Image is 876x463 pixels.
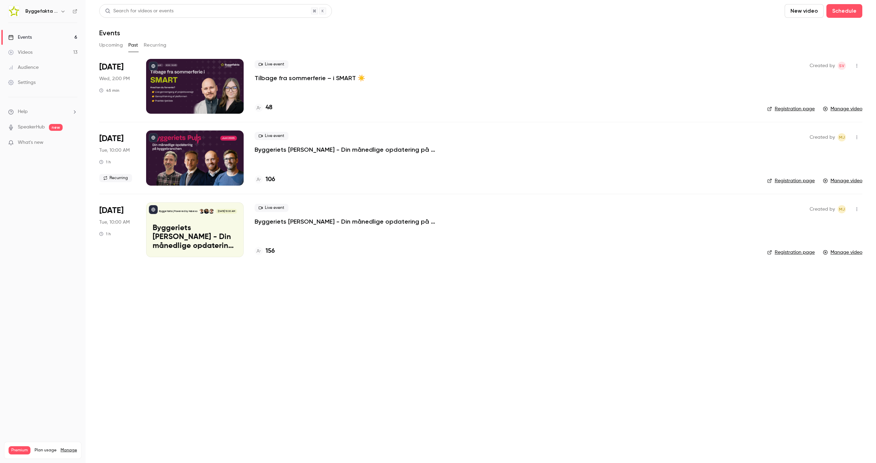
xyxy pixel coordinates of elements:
span: What's new [18,139,43,146]
a: SpeakerHub [18,124,45,131]
a: Byggeriets [PERSON_NAME] - Din månedlige opdatering på byggebranchen [255,146,460,154]
div: Jun 24 Tue, 10:00 AM (Europe/Copenhagen) [99,130,135,185]
a: 48 [255,103,272,112]
h4: 106 [266,175,275,184]
a: Manage video [823,249,862,256]
h4: 48 [266,103,272,112]
span: Plan usage [35,448,56,453]
div: Videos [8,49,33,56]
h4: 156 [266,247,275,256]
img: Lasse Lundqvist [199,209,204,214]
button: Past [128,40,138,51]
span: Mads Toft Jensen [838,205,846,213]
span: Tue, 10:00 AM [99,219,130,226]
div: Aug 13 Wed, 2:00 PM (Europe/Copenhagen) [99,59,135,114]
span: MJ [839,133,845,141]
h6: Byggefakta | Powered by Hubexo [25,8,57,15]
a: 156 [255,247,275,256]
span: [DATE] [99,133,124,144]
span: SV [839,62,845,70]
span: [DATE] [99,62,124,73]
p: Byggefakta | Powered by Hubexo [159,210,197,213]
div: May 27 Tue, 10:00 AM (Europe/Copenhagen) [99,202,135,257]
img: Byggefakta | Powered by Hubexo [9,6,20,17]
a: Registration page [767,249,815,256]
img: Thomas Simonsen [204,209,209,214]
div: 1 h [99,231,111,237]
img: logo_orange.svg [11,11,16,16]
a: Registration page [767,105,815,112]
span: Help [18,108,28,115]
span: Premium [9,446,30,454]
span: Mads Toft Jensen [838,133,846,141]
img: Rasmus Schulian [209,209,214,214]
a: Manage video [823,177,862,184]
div: Search for videos or events [105,8,173,15]
span: new [49,124,63,131]
span: Created by [810,205,835,213]
div: Events [8,34,32,41]
a: Tilbage fra sommerferie – i SMART ☀️ [255,74,365,82]
a: Byggeriets [PERSON_NAME] - Din månedlige opdatering på byggebranchen - Maj 2025 [255,217,460,226]
div: Domain: [DOMAIN_NAME] [18,18,75,23]
img: tab_keywords_by_traffic_grey.svg [68,40,74,45]
div: v 4.0.25 [19,11,34,16]
li: help-dropdown-opener [8,108,77,115]
h1: Events [99,29,120,37]
span: Wed, 2:00 PM [99,75,130,82]
span: Recurring [99,174,132,182]
button: Upcoming [99,40,123,51]
div: Domain Overview [26,40,61,45]
span: Tue, 10:00 AM [99,147,130,154]
span: Created by [810,133,835,141]
span: Live event [255,60,288,68]
p: Byggeriets [PERSON_NAME] - Din månedlige opdatering på byggebranchen - Maj 2025 [153,224,237,250]
a: Byggeriets Puls - Din månedlige opdatering på byggebranchen - Maj 2025Byggefakta | Powered by Hub... [146,202,244,257]
button: New video [785,4,824,18]
div: Keywords by Traffic [76,40,115,45]
a: Registration page [767,177,815,184]
button: Schedule [826,4,862,18]
span: Live event [255,204,288,212]
span: Live event [255,132,288,140]
span: MJ [839,205,845,213]
a: Manage [61,448,77,453]
img: tab_domain_overview_orange.svg [18,40,24,45]
span: Created by [810,62,835,70]
div: 1 h [99,159,111,165]
img: website_grey.svg [11,18,16,23]
span: [DATE] [99,205,124,216]
span: [DATE] 10:00 AM [216,209,237,214]
span: Simon Vollmer [838,62,846,70]
a: Manage video [823,105,862,112]
a: 106 [255,175,275,184]
button: Recurring [144,40,167,51]
div: 45 min [99,88,119,93]
div: Audience [8,64,39,71]
div: Settings [8,79,36,86]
